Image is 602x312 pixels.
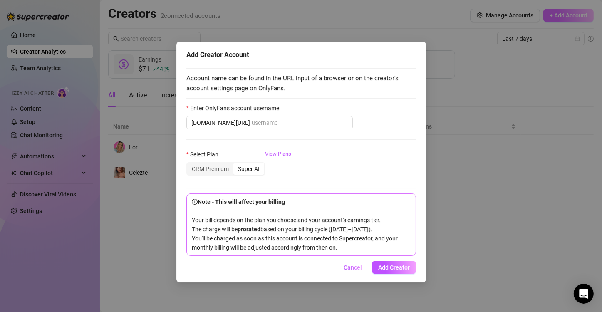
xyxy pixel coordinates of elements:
button: Cancel [337,261,369,274]
div: Open Intercom Messenger [574,284,594,304]
span: Cancel [344,264,362,271]
label: Select Plan [186,150,224,159]
strong: Note - This will affect your billing [192,198,285,205]
span: Add Creator [378,264,410,271]
a: View Plans [265,150,291,183]
div: segmented control [186,162,265,176]
span: info-circle [192,199,198,205]
div: Add Creator Account [186,50,416,60]
input: Enter OnlyFans account username [252,118,348,127]
span: Your bill depends on the plan you choose and your account's earnings tier. The charge will be bas... [192,198,398,251]
span: Account name can be found in the URL input of a browser or on the creator's account settings page... [186,74,416,93]
b: prorated [238,226,260,233]
label: Enter OnlyFans account username [186,104,285,113]
span: [DOMAIN_NAME][URL] [191,118,250,127]
div: Super AI [233,163,264,175]
button: Add Creator [372,261,416,274]
div: CRM Premium [187,163,233,175]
